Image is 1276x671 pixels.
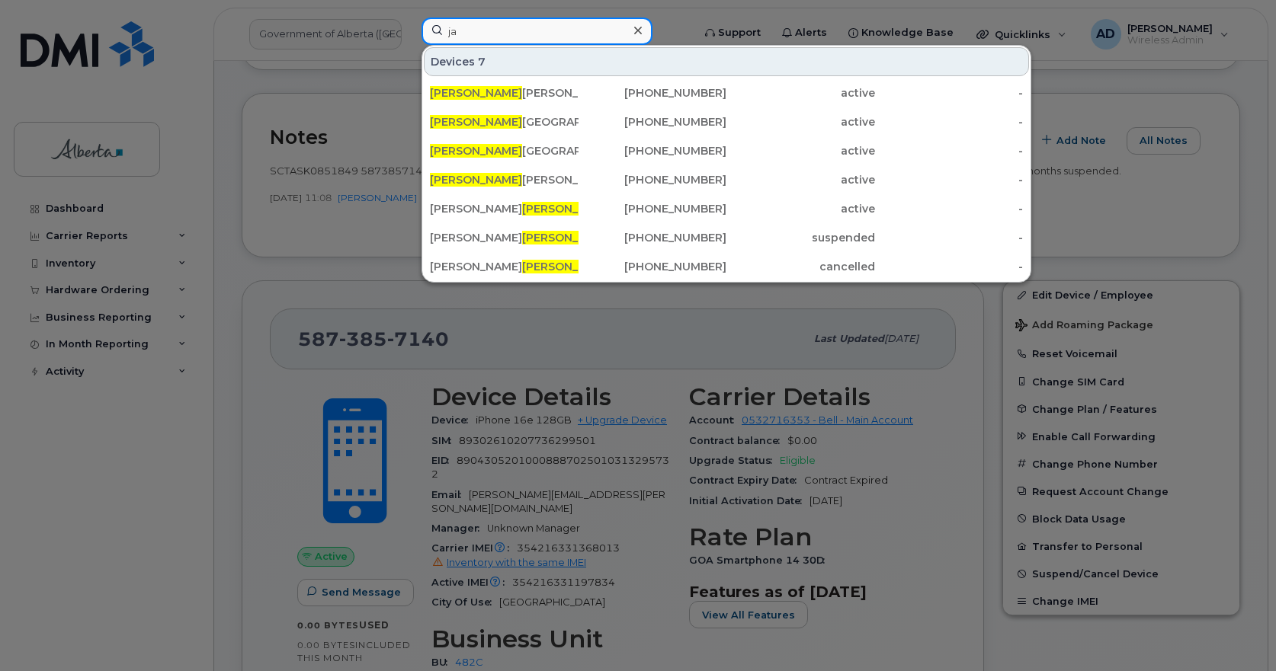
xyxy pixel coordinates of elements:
[422,18,652,45] input: Find something...
[522,231,614,244] span: [PERSON_NAME]
[430,172,579,187] div: [PERSON_NAME]
[726,172,875,187] div: active
[430,143,579,158] div: [GEOGRAPHIC_DATA] 01
[726,259,875,274] div: cancelled
[579,201,727,216] div: [PHONE_NUMBER]
[726,114,875,129] div: active
[875,114,1024,129] div: -
[430,85,579,101] div: [PERSON_NAME]
[424,166,1029,193] a: [PERSON_NAME][PERSON_NAME][PHONE_NUMBER]active-
[424,47,1029,76] div: Devices
[424,224,1029,251] a: [PERSON_NAME][PERSON_NAME]sper[PHONE_NUMBER]suspended-
[430,114,579,129] div: [GEOGRAPHIC_DATA] 02
[478,54,486,69] span: 7
[522,260,614,273] span: [PERSON_NAME]
[430,86,522,100] span: [PERSON_NAME]
[726,230,875,245] div: suspended
[726,201,875,216] div: active
[430,259,579,274] div: [PERSON_NAME] sper
[875,230,1024,245] div: -
[424,108,1029,136] a: [PERSON_NAME][GEOGRAPHIC_DATA] 02[PHONE_NUMBER]active-
[579,85,727,101] div: [PHONE_NUMBER]
[424,137,1029,165] a: [PERSON_NAME][GEOGRAPHIC_DATA] 01[PHONE_NUMBER]active-
[424,79,1029,107] a: [PERSON_NAME][PERSON_NAME][PHONE_NUMBER]active-
[430,230,579,245] div: [PERSON_NAME] sper
[579,259,727,274] div: [PHONE_NUMBER]
[875,201,1024,216] div: -
[875,259,1024,274] div: -
[579,114,727,129] div: [PHONE_NUMBER]
[726,85,875,101] div: active
[424,195,1029,222] a: [PERSON_NAME][PERSON_NAME]sper[PHONE_NUMBER]active-
[579,143,727,158] div: [PHONE_NUMBER]
[579,230,727,245] div: [PHONE_NUMBER]
[579,172,727,187] div: [PHONE_NUMBER]
[875,172,1024,187] div: -
[875,85,1024,101] div: -
[424,253,1029,280] a: [PERSON_NAME][PERSON_NAME]sper[PHONE_NUMBER]cancelled-
[875,143,1024,158] div: -
[430,144,522,158] span: [PERSON_NAME]
[430,115,522,129] span: [PERSON_NAME]
[726,143,875,158] div: active
[430,201,579,216] div: [PERSON_NAME] sper
[522,202,614,216] span: [PERSON_NAME]
[430,173,522,187] span: [PERSON_NAME]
